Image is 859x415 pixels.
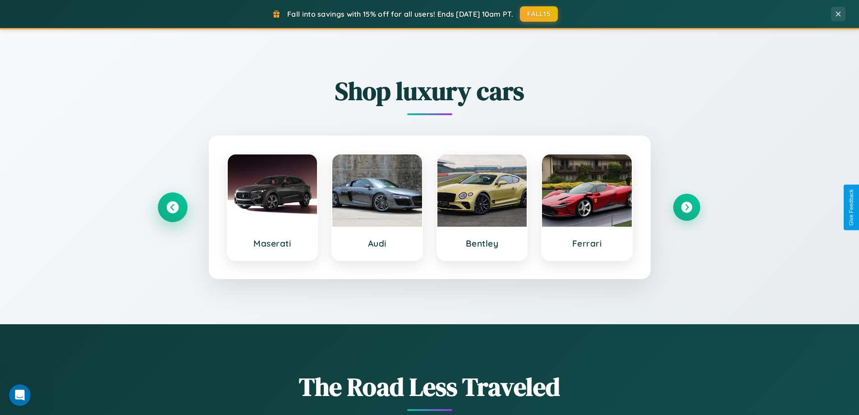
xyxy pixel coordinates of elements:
[159,369,700,404] h1: The Road Less Traveled
[9,384,31,406] iframe: Intercom live chat
[287,9,513,19] span: Fall into savings with 15% off for all users! Ends [DATE] 10am PT.
[341,238,413,249] h3: Audi
[520,6,558,22] button: FALL15
[159,74,700,108] h2: Shop luxury cars
[237,238,308,249] h3: Maserati
[446,238,518,249] h3: Bentley
[848,189,854,226] div: Give Feedback
[551,238,623,249] h3: Ferrari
